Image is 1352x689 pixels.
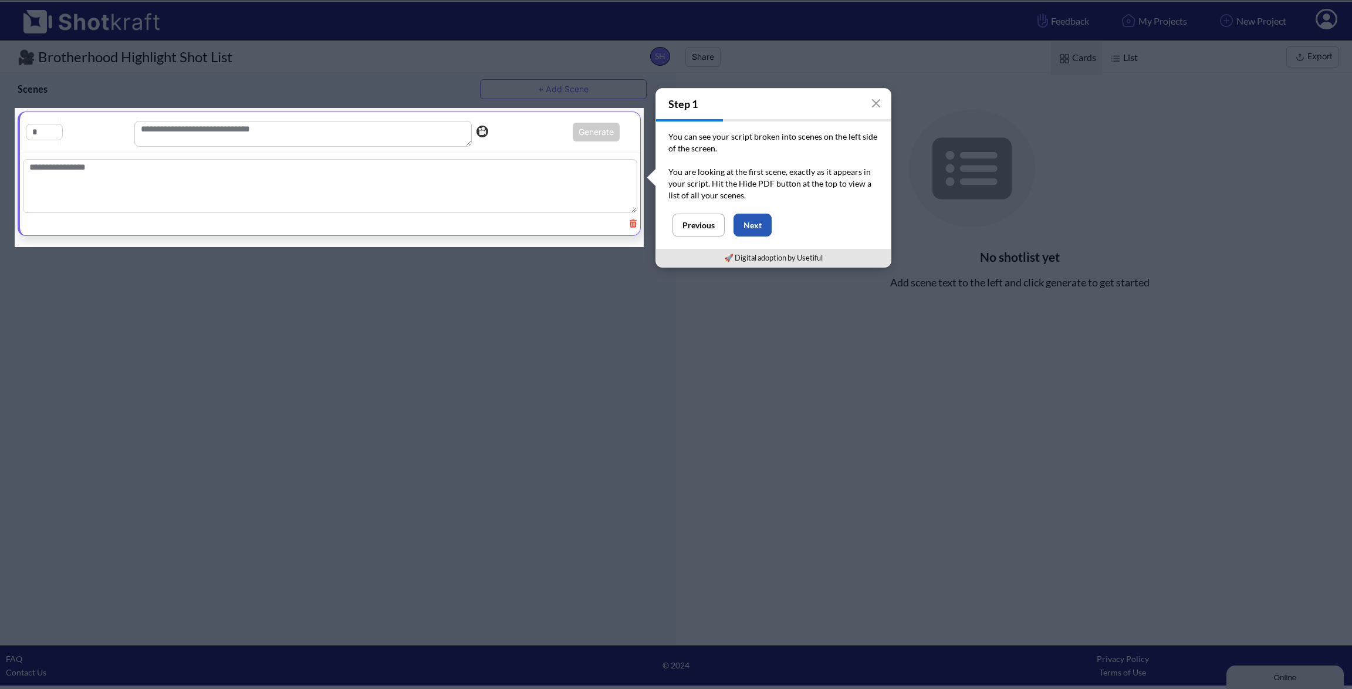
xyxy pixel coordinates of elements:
p: You can see your script broken into scenes on the left side of the screen. [668,131,878,166]
button: Generate [573,123,620,141]
a: 🚀 Digital adoption by Usetiful [724,253,823,262]
div: Online [9,10,109,19]
button: Next [734,214,772,237]
p: You are looking at the first scene, exactly as it appears in your script. Hit the Hide PDF button... [668,166,878,201]
h4: Step 1 [656,89,891,119]
button: Previous [672,214,725,237]
img: Camera Icon [474,123,490,140]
